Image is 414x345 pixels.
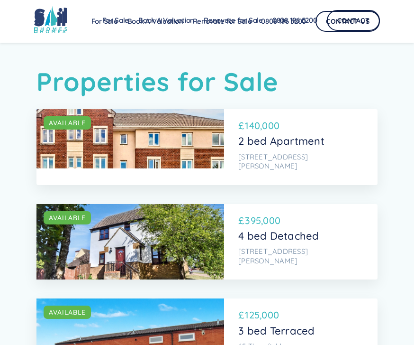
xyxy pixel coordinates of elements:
p: 140,000 [245,119,279,133]
p: £ [238,308,244,322]
img: sail home logo colored [34,6,67,31]
p: [STREET_ADDRESS][PERSON_NAME] [238,247,361,265]
p: 395,000 [245,214,280,228]
a: For Sale [98,11,134,30]
p: 125,000 [245,308,279,322]
a: Book A Valuation [134,11,199,30]
div: AVAILABLE [49,308,86,317]
h1: Properties for Sale [36,66,378,97]
a: Renovate for Sale [199,11,268,30]
a: AVAILABLE£395,0004 bed Detached[STREET_ADDRESS][PERSON_NAME] [36,204,378,280]
p: 3 bed Terraced [238,325,361,337]
p: 2 bed Apartment [238,135,361,147]
a: Contact [327,10,380,31]
div: AVAILABLE [49,118,86,128]
p: £ [238,214,244,228]
p: 4 bed Detached [238,230,361,242]
a: AVAILABLE£140,0002 bed Apartment[STREET_ADDRESS][PERSON_NAME] [36,109,378,185]
div: AVAILABLE [49,213,86,223]
p: [STREET_ADDRESS][PERSON_NAME] [238,152,361,171]
a: 0808 196 5200 [268,11,322,30]
p: £ [238,119,244,133]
